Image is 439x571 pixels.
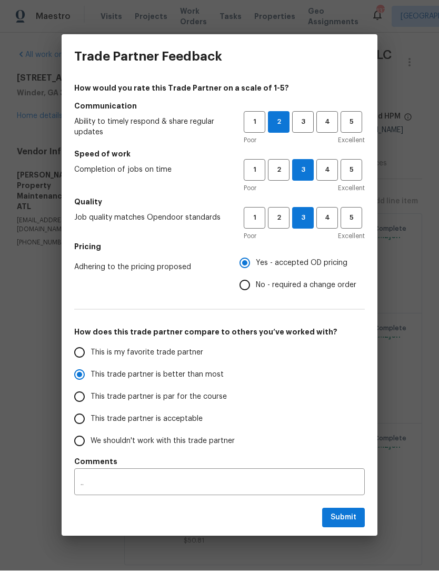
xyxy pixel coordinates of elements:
[91,370,224,381] span: This trade partner is better than most
[293,164,313,176] span: 3
[74,262,223,273] span: Adhering to the pricing proposed
[338,135,365,146] span: Excellent
[245,212,264,224] span: 1
[74,117,227,138] span: Ability to timely respond & share regular updates
[293,116,313,129] span: 3
[240,252,365,297] div: Pricing
[317,164,337,176] span: 4
[338,183,365,194] span: Excellent
[245,164,264,176] span: 1
[341,208,362,229] button: 5
[74,342,365,452] div: How does this trade partner compare to others you’ve worked with?
[268,160,290,181] button: 2
[244,160,265,181] button: 1
[269,164,288,176] span: 2
[316,208,338,229] button: 4
[74,165,227,175] span: Completion of jobs on time
[342,116,361,129] span: 5
[341,112,362,133] button: 5
[244,135,256,146] span: Poor
[292,160,314,181] button: 3
[244,183,256,194] span: Poor
[74,457,365,467] h5: Comments
[244,208,265,229] button: 1
[331,511,356,525] span: Submit
[74,327,365,338] h5: How does this trade partner compare to others you’ve worked with?
[91,414,203,425] span: This trade partner is acceptable
[256,258,347,269] span: Yes - accepted OD pricing
[256,280,356,291] span: No - required a change order
[74,197,365,208] h5: Quality
[316,112,338,133] button: 4
[341,160,362,181] button: 5
[74,50,222,64] h3: Trade Partner Feedback
[268,116,289,129] span: 2
[91,348,203,359] span: This is my favorite trade partner
[74,149,365,160] h5: Speed of work
[293,212,313,224] span: 3
[317,116,337,129] span: 4
[342,212,361,224] span: 5
[316,160,338,181] button: 4
[268,208,290,229] button: 2
[268,112,290,133] button: 2
[292,208,314,229] button: 3
[322,508,365,528] button: Submit
[244,231,256,242] span: Poor
[81,480,358,487] textarea: ..
[74,213,227,223] span: Job quality matches Opendoor standards
[338,231,365,242] span: Excellent
[269,212,288,224] span: 2
[74,242,365,252] h5: Pricing
[91,436,235,447] span: We shouldn't work with this trade partner
[245,116,264,129] span: 1
[91,392,227,403] span: This trade partner is par for the course
[317,212,337,224] span: 4
[74,83,365,94] h4: How would you rate this Trade Partner on a scale of 1-5?
[74,101,365,112] h5: Communication
[244,112,265,133] button: 1
[292,112,314,133] button: 3
[342,164,361,176] span: 5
